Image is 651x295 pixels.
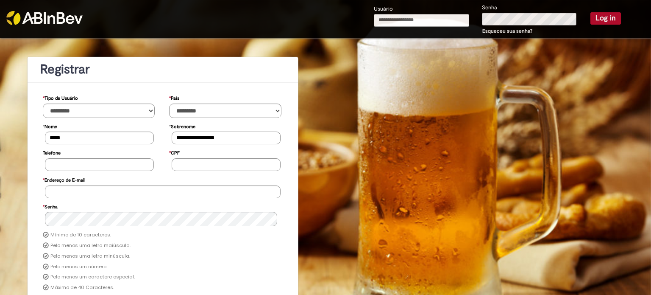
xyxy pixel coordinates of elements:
label: Endereço de E-mail [43,173,85,185]
label: Mínimo de 10 caracteres. [50,232,111,239]
label: Telefone [43,146,61,158]
label: CPF [169,146,180,158]
label: Nome [43,120,57,132]
label: País [169,91,179,104]
label: Tipo de Usuário [43,91,78,104]
label: Usuário [374,5,393,13]
label: Pelo menos uma letra maiúscula. [50,242,131,249]
label: Senha [43,200,58,212]
label: Senha [482,4,497,12]
button: Log in [590,12,621,24]
label: Pelo menos um caractere especial. [50,274,135,281]
label: Pelo menos uma letra minúscula. [50,253,130,260]
h1: Registrar [40,62,285,76]
a: Esqueceu sua senha? [482,28,532,34]
label: Máximo de 40 Caracteres. [50,284,114,291]
img: ABInbev-white.png [6,11,83,25]
label: Sobrenome [169,120,195,132]
label: Pelo menos um número. [50,264,107,270]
